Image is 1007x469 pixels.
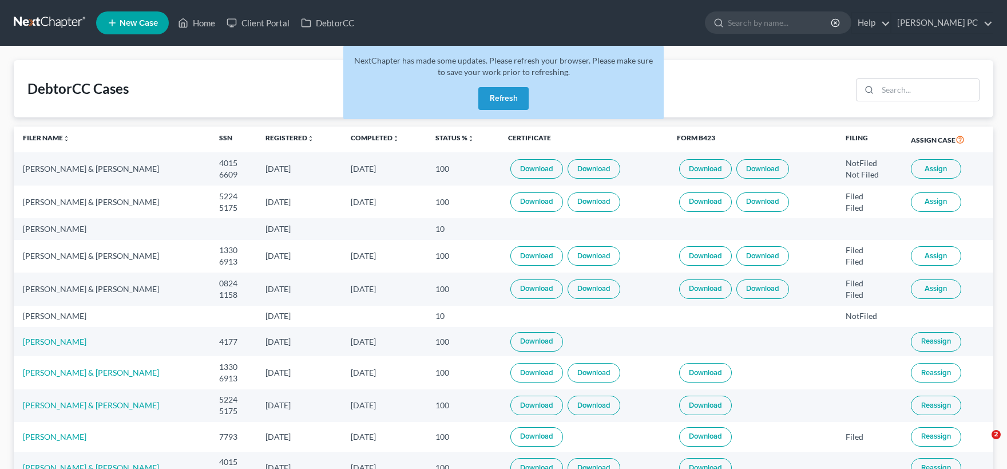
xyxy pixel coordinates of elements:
td: [DATE] [256,218,342,239]
button: Reassign [911,363,961,383]
i: unfold_more [467,135,474,142]
button: Reassign [911,332,961,352]
a: Download [568,246,620,266]
input: Search by name... [728,12,832,33]
a: [PERSON_NAME] PC [891,13,993,33]
td: [DATE] [256,273,342,305]
td: 100 [426,356,499,389]
a: Download [510,159,563,179]
a: Download [510,246,563,266]
span: Reassign [921,337,951,346]
i: unfold_more [307,135,314,142]
span: Reassign [921,368,951,377]
div: NotFiled [846,310,893,322]
iframe: Intercom live chat [968,430,996,458]
a: Download [736,246,789,266]
div: 6913 [219,373,247,384]
div: 4015 [219,157,247,169]
a: DebtorCC [295,13,360,33]
a: Home [172,13,221,33]
a: [PERSON_NAME] [23,337,86,346]
button: Refresh [478,87,529,110]
div: Filed [846,431,893,443]
td: [DATE] [342,356,427,389]
button: Assign [911,159,961,179]
td: [DATE] [256,240,342,273]
div: Filed [846,256,893,267]
a: Download [679,279,732,299]
div: 5224 [219,394,247,405]
div: 7793 [219,431,247,443]
a: Download [736,159,789,179]
div: 1158 [219,289,247,301]
td: [DATE] [342,422,427,451]
td: [DATE] [342,240,427,273]
div: 6913 [219,256,247,267]
td: 100 [426,327,499,356]
a: [PERSON_NAME] [23,432,86,442]
td: 100 [426,152,499,185]
a: Download [568,279,620,299]
div: 1330 [219,361,247,373]
div: Not Filed [846,169,893,180]
div: [PERSON_NAME] [23,223,201,235]
td: [DATE] [256,327,342,356]
span: NextChapter has made some updates. Please refresh your browser. Please make sure to save your wor... [354,56,653,77]
div: [PERSON_NAME] & [PERSON_NAME] [23,250,201,262]
span: Assign [925,197,947,206]
a: Download [568,396,620,415]
div: Filed [846,245,893,256]
a: Download [679,396,732,415]
a: Registeredunfold_more [265,133,314,142]
td: [DATE] [256,422,342,451]
span: 2 [992,430,1001,439]
div: 5175 [219,405,247,417]
div: 4015 [219,456,247,468]
a: Download [510,279,563,299]
th: SSN [210,127,256,153]
div: 5175 [219,202,247,214]
a: Download [510,396,563,415]
th: Form B423 [668,127,836,153]
a: Download [568,159,620,179]
a: Status %unfold_more [435,133,474,142]
div: [PERSON_NAME] [23,310,201,322]
a: Download [568,363,620,383]
td: [DATE] [256,186,342,218]
button: Assign [911,246,961,266]
td: [DATE] [342,152,427,185]
input: Search... [878,79,979,101]
div: 5224 [219,191,247,202]
a: Download [679,192,732,212]
i: unfold_more [63,135,70,142]
button: Assign [911,192,961,212]
button: Assign [911,279,961,299]
div: [PERSON_NAME] & [PERSON_NAME] [23,196,201,208]
td: 100 [426,389,499,422]
span: Reassign [921,401,951,410]
a: Download [679,246,732,266]
td: 100 [426,422,499,451]
a: Client Portal [221,13,295,33]
div: NotFiled [846,157,893,169]
a: Download [679,427,732,447]
a: [PERSON_NAME] & [PERSON_NAME] [23,400,159,410]
span: New Case [120,19,158,27]
a: Filer Nameunfold_more [23,133,70,142]
td: [DATE] [256,356,342,389]
td: 100 [426,186,499,218]
th: Assign Case [902,127,993,153]
a: [PERSON_NAME] & [PERSON_NAME] [23,368,159,377]
td: [DATE] [342,186,427,218]
div: Filed [846,289,893,301]
span: Assign [925,251,947,261]
span: Assign [925,284,947,293]
div: 6609 [219,169,247,180]
td: [DATE] [256,306,342,327]
a: Download [679,159,732,179]
div: Filed [846,202,893,214]
td: 100 [426,240,499,273]
a: Download [510,427,563,447]
div: [PERSON_NAME] & [PERSON_NAME] [23,283,201,295]
div: 0824 [219,278,247,289]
